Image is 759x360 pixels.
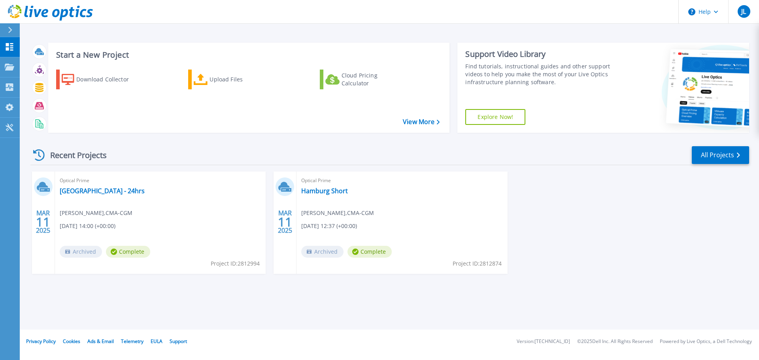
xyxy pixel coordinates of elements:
span: 11 [278,219,292,225]
li: Powered by Live Optics, a Dell Technology [660,339,752,344]
a: Privacy Policy [26,338,56,345]
span: Complete [106,246,150,258]
span: JL [741,8,746,15]
div: MAR 2025 [278,207,293,236]
a: Hamburg Short [301,187,348,195]
span: 11 [36,219,50,225]
a: Explore Now! [465,109,525,125]
span: [DATE] 14:00 (+00:00) [60,222,115,230]
h3: Start a New Project [56,51,440,59]
a: Upload Files [188,70,276,89]
div: Upload Files [210,72,273,87]
div: Support Video Library [465,49,614,59]
span: [PERSON_NAME] , CMA-CGM [60,209,132,217]
li: Version: [TECHNICAL_ID] [517,339,570,344]
a: Cookies [63,338,80,345]
a: Telemetry [121,338,143,345]
span: Archived [301,246,344,258]
span: [DATE] 12:37 (+00:00) [301,222,357,230]
div: Cloud Pricing Calculator [342,72,405,87]
div: Find tutorials, instructional guides and other support videos to help you make the most of your L... [465,62,614,86]
span: Project ID: 2812994 [211,259,260,268]
span: Project ID: 2812874 [453,259,502,268]
span: Optical Prime [301,176,502,185]
div: Recent Projects [30,145,117,165]
div: MAR 2025 [36,207,51,236]
span: [PERSON_NAME] , CMA-CGM [301,209,374,217]
span: Complete [347,246,392,258]
a: Download Collector [56,70,144,89]
a: Cloud Pricing Calculator [320,70,408,89]
a: View More [403,118,440,126]
li: © 2025 Dell Inc. All Rights Reserved [577,339,653,344]
span: Archived [60,246,102,258]
div: Download Collector [76,72,140,87]
a: [GEOGRAPHIC_DATA] - 24hrs [60,187,145,195]
span: Optical Prime [60,176,261,185]
a: Support [170,338,187,345]
a: All Projects [692,146,749,164]
a: EULA [151,338,162,345]
a: Ads & Email [87,338,114,345]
